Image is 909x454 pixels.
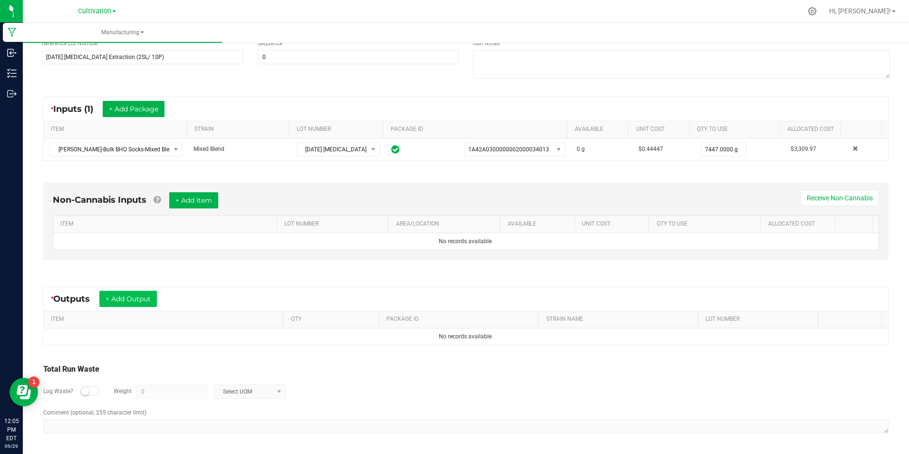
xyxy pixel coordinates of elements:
div: Total Run Waste [43,364,889,375]
a: STRAINSortable [194,126,285,133]
span: Inputs (1) [53,104,103,114]
a: QTY TO USESortable [697,126,775,133]
span: Mixed Blend [193,146,224,152]
button: Receive Non-Cannabis [801,190,879,206]
span: $3,309.97 [791,146,816,152]
span: 0 [577,146,580,152]
a: ITEMSortable [51,316,280,323]
span: Sequence [258,40,282,47]
div: Manage settings [806,7,818,16]
a: ITEMSortable [60,220,273,228]
a: Add Non-Cannabis items that were also consumed in the run (e.g. gloves and packaging); Also add N... [154,195,161,205]
inline-svg: Manufacturing [7,28,17,37]
a: AVAILABLESortable [508,220,571,228]
span: NO DATA FOUND [49,142,182,157]
span: [DATE] [MEDICAL_DATA] Extraction Material (3) [297,143,367,156]
span: 1A42A0300000002000034013 [468,146,549,153]
a: AVAILABLESortable [575,126,625,133]
a: Unit CostSortable [636,126,686,133]
inline-svg: Inventory [7,69,17,78]
iframe: Resource center [10,378,38,406]
td: No records available. [53,233,879,250]
a: Allocated CostSortable [768,220,832,228]
inline-svg: Inbound [7,48,17,58]
a: Sortable [825,316,878,323]
label: Comment (optional, 255 character limit) [43,408,146,417]
button: + Add Package [103,101,164,117]
a: Allocated CostSortable [787,126,837,133]
a: STRAIN NAMESortable [546,316,695,323]
a: QTYSortable [291,316,376,323]
button: + Add Output [99,291,157,307]
inline-svg: Outbound [7,89,17,99]
span: Cultivation [78,7,111,15]
span: Outputs [53,294,99,304]
iframe: Resource center unread badge [28,376,39,388]
a: Sortable [842,220,869,228]
span: NO DATA FOUND [464,142,565,157]
span: Non-Cannabis Inputs [53,195,146,205]
a: LOT NUMBERSortable [706,316,814,323]
label: Log Waste? [43,387,73,395]
button: + Add Item [169,192,218,208]
span: $0.44447 [638,146,663,152]
p: 09/29 [4,443,19,450]
span: Manufacturing [23,29,222,37]
span: Reference Lot Number [42,40,98,47]
p: 12:05 PM EDT [4,417,19,443]
span: [PERSON_NAME]-Bulk BHO Socks-Mixed Blend [50,143,170,156]
a: LOT NUMBERSortable [297,126,379,133]
a: LOT NUMBERSortable [284,220,385,228]
a: Sortable [848,126,878,133]
a: ITEMSortable [51,126,183,133]
a: PACKAGE IDSortable [391,126,563,133]
span: Run Notes [473,40,500,47]
span: g [581,146,585,152]
span: Hi, [PERSON_NAME]! [829,7,891,15]
span: In Sync [391,144,399,155]
a: Unit CostSortable [582,220,645,228]
label: Weight [114,387,132,395]
a: PACKAGE IDSortable [387,316,535,323]
a: Manufacturing [23,23,222,43]
td: No records available. [44,328,888,345]
a: AREA/LOCATIONSortable [396,220,496,228]
a: QTY TO USESortable [657,220,757,228]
